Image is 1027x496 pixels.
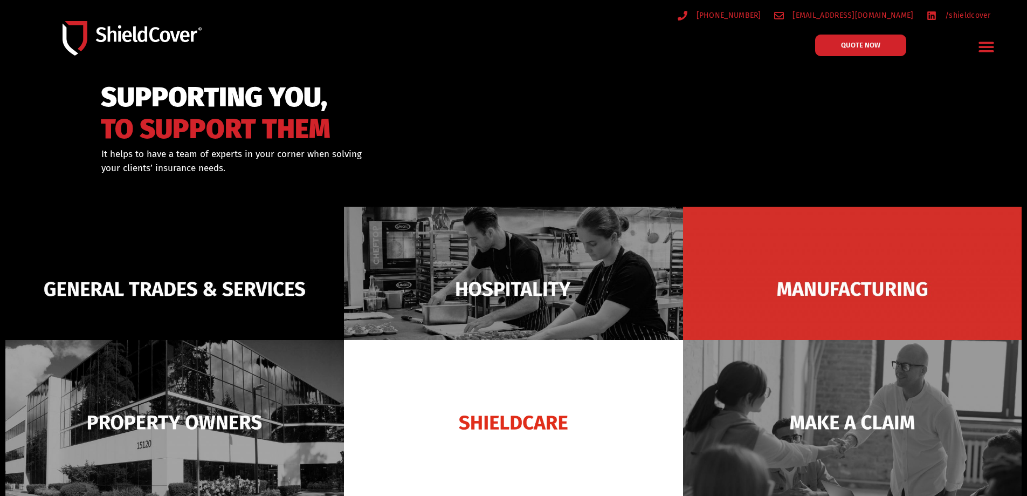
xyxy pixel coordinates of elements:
a: QUOTE NOW [815,35,906,56]
span: [PHONE_NUMBER] [694,9,761,22]
a: [EMAIL_ADDRESS][DOMAIN_NAME] [774,9,914,22]
span: [EMAIL_ADDRESS][DOMAIN_NAME] [790,9,913,22]
a: /shieldcover [927,9,991,22]
div: It helps to have a team of experts in your corner when solving [101,147,569,175]
span: SUPPORTING YOU, [101,86,330,108]
a: [PHONE_NUMBER] [678,9,761,22]
span: /shieldcover [942,9,991,22]
span: QUOTE NOW [841,42,880,49]
img: Shield-Cover-Underwriting-Australia-logo-full [63,21,202,55]
p: your clients’ insurance needs. [101,161,569,175]
div: Menu Toggle [974,34,1000,59]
